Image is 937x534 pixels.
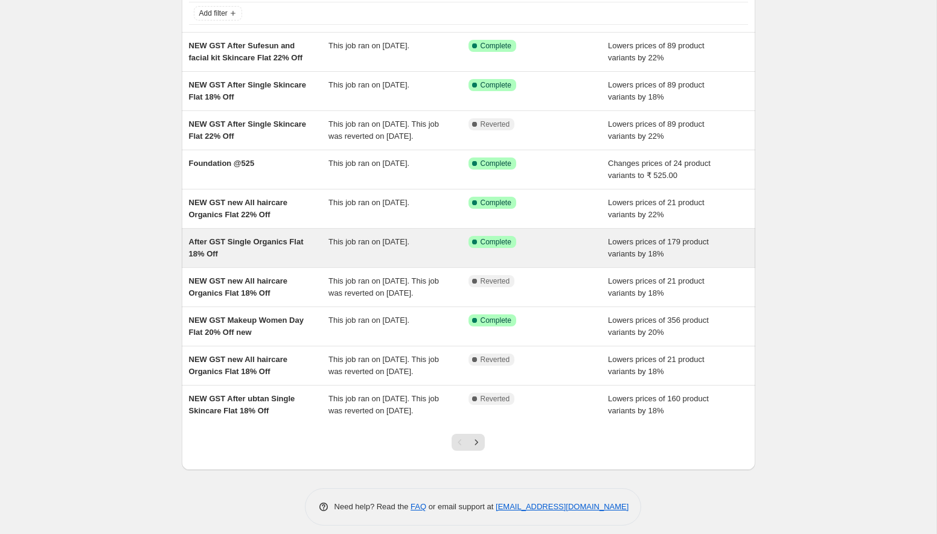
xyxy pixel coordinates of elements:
span: Lowers prices of 179 product variants by 18% [608,237,709,258]
span: Lowers prices of 160 product variants by 18% [608,394,709,415]
span: Add filter [199,8,228,18]
span: NEW GST new All haircare Organics Flat 18% Off [189,355,288,376]
span: This job ran on [DATE]. This job was reverted on [DATE]. [328,355,439,376]
span: This job ran on [DATE]. [328,41,409,50]
span: Lowers prices of 356 product variants by 20% [608,316,709,337]
a: [EMAIL_ADDRESS][DOMAIN_NAME] [496,502,628,511]
button: Next [468,434,485,451]
span: This job ran on [DATE]. [328,80,409,89]
span: Lowers prices of 89 product variants by 18% [608,80,705,101]
nav: Pagination [452,434,485,451]
span: This job ran on [DATE]. [328,237,409,246]
span: Reverted [481,394,510,404]
span: Lowers prices of 89 product variants by 22% [608,41,705,62]
span: NEW GST After Single Skincare Flat 18% Off [189,80,307,101]
span: After GST Single Organics Flat 18% Off [189,237,304,258]
span: Complete [481,316,511,325]
span: NEW GST After Sufesun and facial kit Skincare Flat 22% Off [189,41,303,62]
span: Reverted [481,276,510,286]
span: This job ran on [DATE]. [328,198,409,207]
span: NEW GST Makeup Women Day Flat 20% Off new [189,316,304,337]
span: NEW GST After ubtan Single Skincare Flat 18% Off [189,394,295,415]
span: NEW GST new All haircare Organics Flat 18% Off [189,276,288,297]
span: Lowers prices of 21 product variants by 22% [608,198,705,219]
span: Complete [481,159,511,168]
span: NEW GST new All haircare Organics Flat 22% Off [189,198,288,219]
span: This job ran on [DATE]. [328,159,409,168]
span: This job ran on [DATE]. This job was reverted on [DATE]. [328,276,439,297]
span: Lowers prices of 89 product variants by 22% [608,119,705,141]
span: or email support at [426,502,496,511]
span: This job ran on [DATE]. This job was reverted on [DATE]. [328,394,439,415]
span: Lowers prices of 21 product variants by 18% [608,276,705,297]
span: This job ran on [DATE]. This job was reverted on [DATE]. [328,119,439,141]
span: Changes prices of 24 product variants to ₹ 525.00 [608,159,711,180]
span: Foundation @525 [189,159,255,168]
span: Lowers prices of 21 product variants by 18% [608,355,705,376]
span: This job ran on [DATE]. [328,316,409,325]
span: Reverted [481,355,510,364]
span: Need help? Read the [334,502,411,511]
span: Complete [481,198,511,208]
span: Reverted [481,119,510,129]
span: Complete [481,41,511,51]
span: NEW GST After Single Skincare Flat 22% Off [189,119,307,141]
a: FAQ [411,502,426,511]
span: Complete [481,80,511,90]
span: Complete [481,237,511,247]
button: Add filter [194,6,242,21]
